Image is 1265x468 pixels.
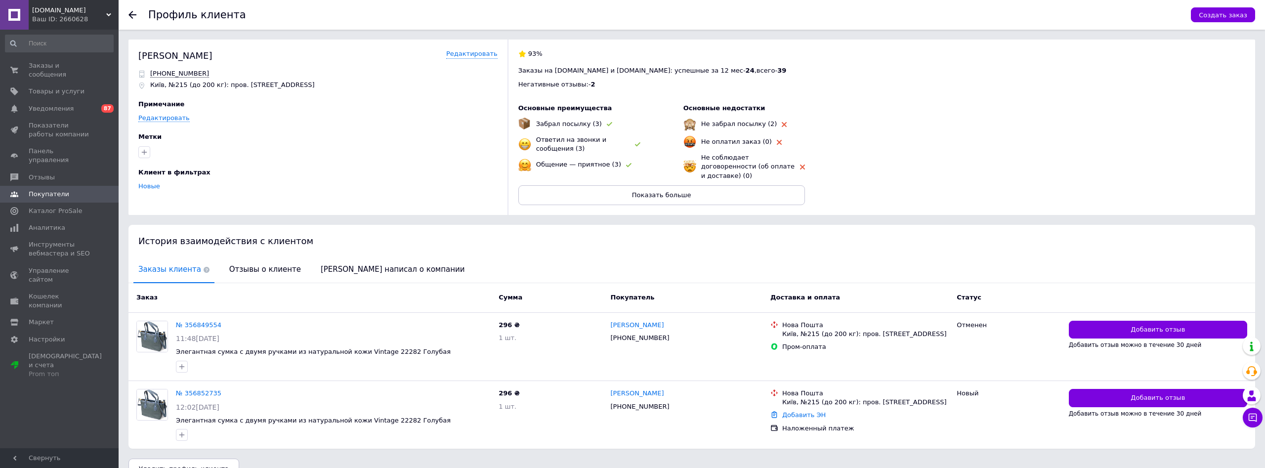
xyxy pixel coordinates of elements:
span: 87 [101,104,114,113]
button: Добавить отзыв [1069,321,1247,339]
span: Статус [957,294,981,301]
span: История взаимодействия с клиентом [138,236,313,246]
div: Нова Пошта [782,389,949,398]
span: Основные недостатки [683,104,765,112]
span: 296 ₴ [499,389,520,397]
img: rating-tag-type [607,122,612,127]
span: [PERSON_NAME] написал о компании [316,257,470,282]
span: Не забрал посылку (2) [701,120,777,128]
div: Пром-оплата [782,342,949,351]
img: rating-tag-type [635,142,640,147]
a: № 356849554 [176,321,221,329]
div: Київ, №215 (до 200 кг): пров. [STREET_ADDRESS] [782,330,949,339]
input: Поиск [5,35,114,52]
span: Покупатели [29,190,69,199]
a: Элегантная сумка с двумя ручками из натуральной кожи Vintage 22282 Голубая [176,417,451,424]
span: Каталог ProSale [29,207,82,215]
div: Новый [957,389,1060,398]
div: [PHONE_NUMBER] [609,332,672,344]
div: Наложенный платеж [782,424,949,433]
span: Не оплатил заказ (0) [701,138,772,145]
span: Заказы на [DOMAIN_NAME] и [DOMAIN_NAME]: успешные за 12 мес - , всего - [518,67,787,74]
div: [PERSON_NAME] [138,49,212,62]
img: emoji [683,160,696,173]
button: Чат с покупателем [1243,408,1263,427]
span: 2 [591,81,595,88]
img: rating-tag-type [782,122,787,127]
span: Товары и услуги [29,87,84,96]
button: Создать заказ [1191,7,1255,22]
div: Нова Пошта [782,321,949,330]
a: Добавить ЭН [782,411,826,419]
span: Wel.com.ua [32,6,106,15]
a: [PERSON_NAME] [611,321,664,330]
span: Показать больше [632,191,691,199]
span: Покупатель [611,294,655,301]
button: Показать больше [518,185,805,205]
span: Заказы и сообщения [29,61,91,79]
span: Маркет [29,318,54,327]
span: Создать заказ [1199,11,1247,19]
span: Инструменты вебмастера и SEO [29,240,91,258]
img: emoji [683,118,696,130]
a: № 356852735 [176,389,221,397]
div: Отменен [957,321,1060,330]
span: Кошелек компании [29,292,91,310]
a: Элегантная сумка с двумя ручками из натуральной кожи Vintage 22282 Голубая [176,348,451,355]
span: 296 ₴ [499,321,520,329]
a: Редактировать [138,114,190,122]
span: Добавить отзыв можно в течение 30 дней [1069,341,1202,348]
p: Київ, №215 (до 200 кг): пров. [STREET_ADDRESS] [150,81,315,89]
span: Добавить отзыв [1131,393,1185,403]
div: Вернуться назад [128,11,136,19]
span: [DEMOGRAPHIC_DATA] и счета [29,352,102,379]
span: Показатели работы компании [29,121,91,139]
img: Фото товару [137,389,168,420]
span: Не соблюдает договоренности (об оплате и доставке) (0) [701,154,795,179]
h1: Профиль клиента [148,9,246,21]
span: 12:02[DATE] [176,403,219,411]
span: Примечание [138,100,184,108]
a: Редактировать [446,49,498,59]
span: Добавить отзыв можно в течение 30 дней [1069,410,1202,417]
span: Настройки [29,335,65,344]
a: Фото товару [136,389,168,421]
span: 11:48[DATE] [176,335,219,342]
span: Отзывы о клиенте [224,257,306,282]
span: Добавить отзыв [1131,325,1185,335]
span: 1 шт. [499,403,516,410]
img: emoji [518,118,530,129]
a: Новые [138,182,160,190]
span: Основные преимущества [518,104,612,112]
div: Ваш ID: 2660628 [32,15,119,24]
span: 1 шт. [499,334,516,341]
img: emoji [518,159,531,171]
span: Негативные отзывы: - [518,81,591,88]
span: 39 [777,67,786,74]
div: Prom топ [29,370,102,379]
img: rating-tag-type [626,163,632,168]
span: Общение — приятное (3) [536,161,621,168]
span: Уведомления [29,104,74,113]
span: 93% [528,50,543,57]
span: Заказ [136,294,158,301]
img: emoji [683,135,696,148]
span: Ответил на звонки и сообщения (3) [536,136,606,152]
img: rating-tag-type [800,165,805,170]
span: Сумма [499,294,522,301]
span: 24 [746,67,755,74]
span: Заказы клиента [133,257,214,282]
button: Добавить отзыв [1069,389,1247,407]
img: emoji [518,138,531,151]
span: Забрал посылку (3) [536,120,602,128]
span: Панель управления [29,147,91,165]
span: Управление сайтом [29,266,91,284]
a: [PERSON_NAME] [611,389,664,398]
a: Фото товару [136,321,168,352]
span: Доставка и оплата [770,294,840,301]
img: rating-tag-type [777,140,782,145]
span: Отзывы [29,173,55,182]
img: Фото товару [137,321,168,352]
